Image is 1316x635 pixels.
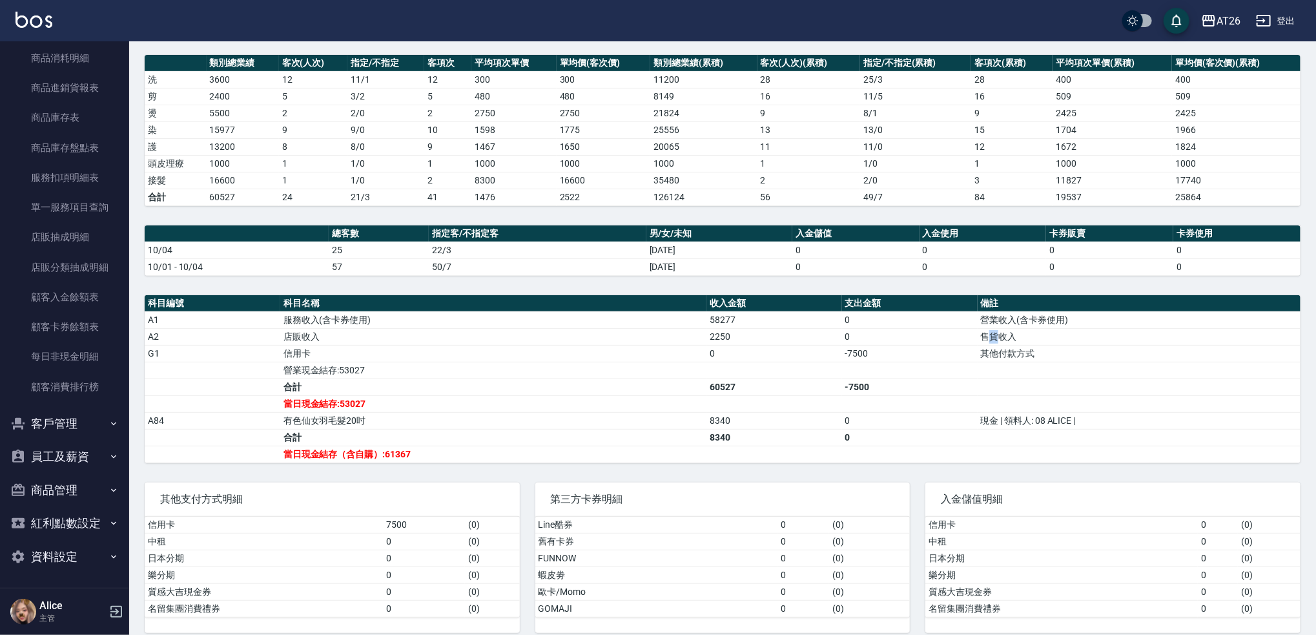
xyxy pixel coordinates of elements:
[39,612,105,624] p: 主管
[706,328,842,345] td: 2250
[5,222,124,252] a: 店販抽成明細
[145,328,280,345] td: A2
[145,311,280,328] td: A1
[978,311,1301,328] td: 營業收入(含卡券使用)
[757,155,861,172] td: 1
[280,446,706,463] td: 當日現金結存（含自購）:61367
[145,345,280,362] td: G1
[829,583,910,600] td: ( 0 )
[471,55,557,72] th: 平均項次單價
[207,121,279,138] td: 15977
[860,155,971,172] td: 1 / 0
[207,155,279,172] td: 1000
[920,225,1047,242] th: 入金使用
[279,172,347,189] td: 1
[280,412,706,429] td: 有色仙女羽毛髮20吋
[792,225,920,242] th: 入金儲值
[557,155,651,172] td: 1000
[757,172,861,189] td: 2
[145,600,383,617] td: 名留集團消費禮券
[557,189,651,205] td: 2522
[860,71,971,88] td: 25 / 3
[1053,88,1172,105] td: 509
[465,517,520,534] td: ( 0 )
[5,163,124,193] a: 服務扣項明細表
[757,189,861,205] td: 56
[145,172,207,189] td: 接髮
[347,55,424,72] th: 指定/不指定
[650,55,757,72] th: 類別總業績(累積)
[842,429,978,446] td: 0
[1172,88,1301,105] td: 509
[280,362,706,379] td: 營業現金結存:53027
[978,345,1301,362] td: 其他付款方式
[145,189,207,205] td: 合計
[920,258,1047,275] td: 0
[551,493,895,506] span: 第三方卡券明細
[471,138,557,155] td: 1467
[978,412,1301,429] td: 現金 | 領料人: 08 ALICE |
[145,517,383,534] td: 信用卡
[279,121,347,138] td: 9
[465,533,520,550] td: ( 0 )
[5,312,124,342] a: 顧客卡券餘額表
[1198,517,1238,534] td: 0
[757,71,861,88] td: 28
[535,517,777,534] td: Line酷券
[424,172,471,189] td: 2
[1053,172,1172,189] td: 11827
[5,540,124,574] button: 資料設定
[5,133,124,163] a: 商品庫存盤點表
[941,493,1285,506] span: 入金儲值明細
[860,172,971,189] td: 2 / 0
[1173,242,1301,258] td: 0
[347,105,424,121] td: 2 / 0
[429,225,646,242] th: 指定客/不指定客
[424,138,471,155] td: 9
[5,282,124,312] a: 顧客入金餘額表
[1046,242,1173,258] td: 0
[279,88,347,105] td: 5
[5,440,124,474] button: 員工及薪資
[279,138,347,155] td: 8
[1172,71,1301,88] td: 400
[829,600,910,617] td: ( 0 )
[757,55,861,72] th: 客次(人次)(累積)
[829,567,910,583] td: ( 0 )
[971,71,1053,88] td: 28
[145,225,1301,276] table: a dense table
[424,71,471,88] td: 12
[471,172,557,189] td: 8300
[5,474,124,507] button: 商品管理
[535,567,777,583] td: 蝦皮劵
[646,225,792,242] th: 男/女/未知
[280,311,706,328] td: 服務收入(含卡券使用)
[557,121,651,138] td: 1775
[145,567,383,583] td: 樂分期
[920,242,1047,258] td: 0
[347,138,424,155] td: 8 / 0
[557,88,651,105] td: 480
[860,88,971,105] td: 11 / 5
[1238,600,1301,617] td: ( 0 )
[535,533,777,550] td: 舊有卡券
[145,105,207,121] td: 燙
[429,242,646,258] td: 22/3
[279,155,347,172] td: 1
[1238,567,1301,583] td: ( 0 )
[650,155,757,172] td: 1000
[465,600,520,617] td: ( 0 )
[842,379,978,395] td: -7500
[757,105,861,121] td: 9
[842,328,978,345] td: 0
[207,88,279,105] td: 2400
[347,172,424,189] td: 1 / 0
[279,71,347,88] td: 12
[1173,225,1301,242] th: 卡券使用
[145,550,383,567] td: 日本分期
[842,295,978,312] th: 支出金額
[280,429,706,446] td: 合計
[347,71,424,88] td: 11 / 1
[279,189,347,205] td: 24
[1198,583,1238,600] td: 0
